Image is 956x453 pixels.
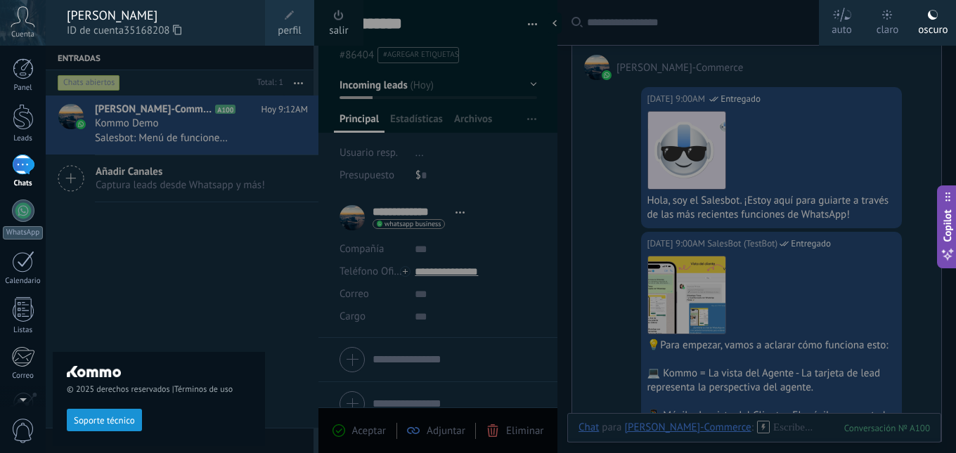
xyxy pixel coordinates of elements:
div: Leads [3,134,44,143]
a: Soporte técnico [67,414,142,425]
div: oscuro [918,9,948,46]
span: Copilot [941,209,955,242]
span: Soporte técnico [74,416,135,426]
a: Términos de uso [174,384,233,395]
span: © 2025 derechos reservados | [67,384,251,395]
span: ID de cuenta [67,23,251,39]
button: Soporte técnico [67,409,142,431]
span: 35168208 [124,23,181,39]
span: perfil [278,23,301,39]
div: auto [832,9,852,46]
span: Cuenta [11,30,34,39]
div: Calendario [3,277,44,286]
div: Panel [3,84,44,93]
div: WhatsApp [3,226,43,239]
div: [PERSON_NAME] [67,8,251,23]
div: Chats [3,179,44,188]
div: Listas [3,326,44,335]
a: salir [329,23,348,39]
div: claro [877,9,899,46]
div: Correo [3,372,44,381]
